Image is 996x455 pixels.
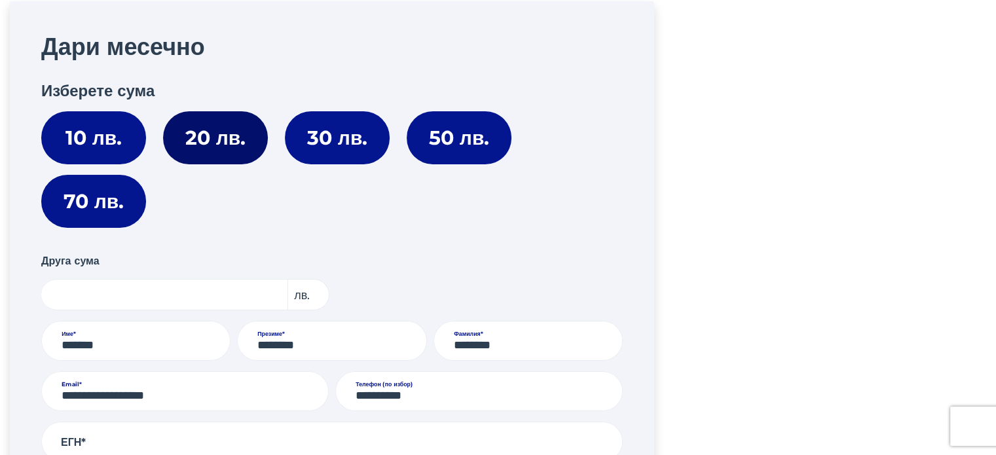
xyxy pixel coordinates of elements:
[41,33,623,61] h2: Дари месечно
[287,279,329,310] span: лв.
[285,111,390,164] label: 30 лв.
[41,253,100,270] label: Друга сума
[163,111,268,164] label: 20 лв.
[41,111,146,164] label: 10 лв.
[41,82,623,101] h3: Изберете сума
[41,175,146,228] label: 70 лв.
[407,111,511,164] label: 50 лв.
